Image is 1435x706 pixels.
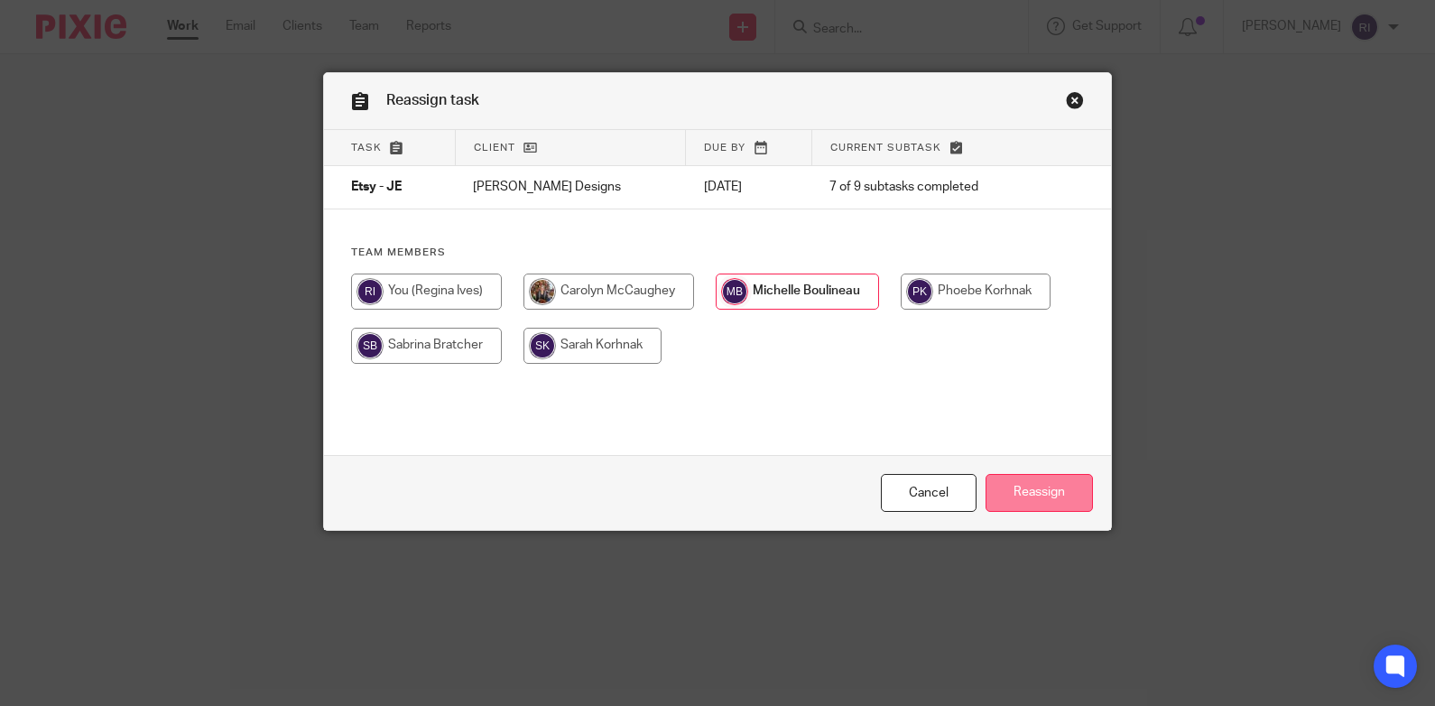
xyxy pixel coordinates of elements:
span: Task [351,143,382,153]
p: [DATE] [704,178,793,196]
td: 7 of 9 subtasks completed [811,166,1043,209]
span: Client [474,143,515,153]
input: Reassign [986,474,1093,513]
a: Close this dialog window [1066,91,1084,116]
span: Etsy - JE [351,181,402,194]
span: Current subtask [830,143,941,153]
span: Reassign task [386,93,479,107]
h4: Team members [351,246,1085,260]
span: Due by [704,143,745,153]
a: Close this dialog window [881,474,977,513]
p: [PERSON_NAME] Designs [473,178,668,196]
